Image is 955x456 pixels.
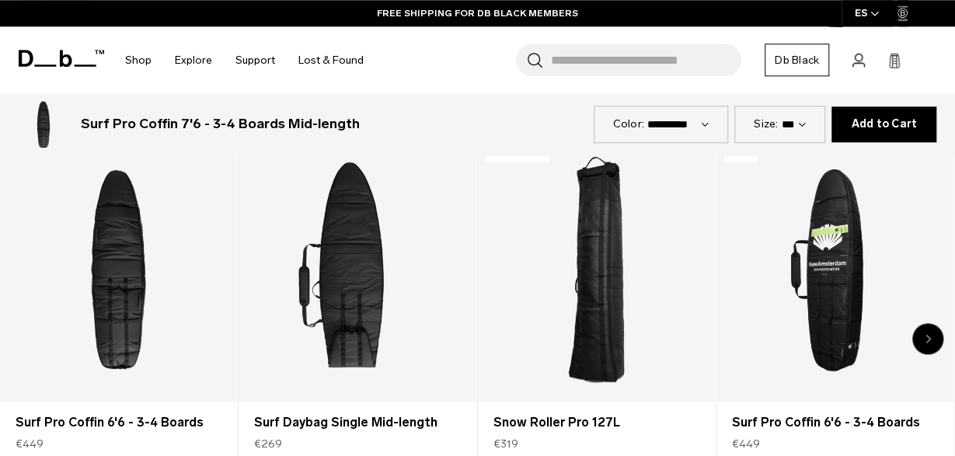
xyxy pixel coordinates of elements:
a: Surf Pro Coffin 6'6 - 3-4 Boards [16,413,221,432]
span: €449 [732,436,760,452]
a: Surf Daybag Single Mid-length [239,138,476,402]
a: FREE SHIPPING FOR DB BLACK MEMBERS [377,6,578,20]
img: Surf Pro Coffin 7'6 - 3-4 Boards Mid-length [19,99,68,149]
a: Db Black [765,44,829,76]
a: Surf Pro Coffin 6'6 - 3-4 Boards [716,138,953,402]
label: Size: [754,116,778,132]
span: €319 [493,436,518,452]
span: €269 [254,436,282,452]
button: Add to Cart [831,106,936,142]
a: Support [235,33,275,88]
a: Surf Pro Coffin 6'6 - 3-4 Boards [732,413,938,432]
a: Shop [125,33,152,88]
span: €449 [16,436,44,452]
div: Next slide [912,323,943,354]
a: Lost & Found [298,33,364,88]
a: Explore [175,33,212,88]
a: Snow Roller Pro 127L [493,413,699,432]
a: Surf Daybag Single Mid-length [254,413,460,432]
h3: Surf Pro Coffin 7'6 - 3-4 Boards Mid-length [81,114,360,134]
a: Snow Roller Pro 127L [478,138,715,402]
nav: Main Navigation [113,26,375,94]
span: Add to Cart [851,118,917,131]
label: Color: [613,116,645,132]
